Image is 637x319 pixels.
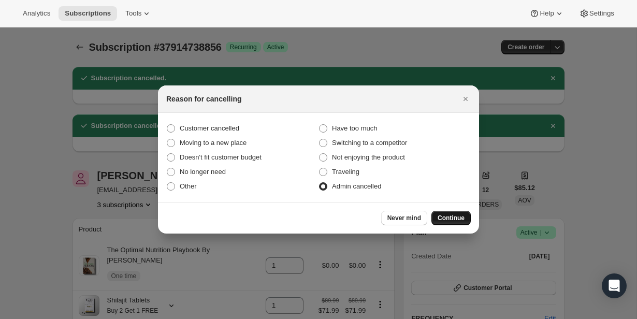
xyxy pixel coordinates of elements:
[332,139,407,147] span: Switching to a competitor
[166,94,241,104] h2: Reason for cancelling
[332,153,405,161] span: Not enjoying the product
[65,9,111,18] span: Subscriptions
[438,214,465,222] span: Continue
[381,211,427,225] button: Never mind
[332,182,381,190] span: Admin cancelled
[540,9,554,18] span: Help
[23,9,50,18] span: Analytics
[180,153,262,161] span: Doesn't fit customer budget
[180,182,197,190] span: Other
[125,9,141,18] span: Tools
[180,124,239,132] span: Customer cancelled
[59,6,117,21] button: Subscriptions
[180,139,247,147] span: Moving to a new place
[332,168,359,176] span: Traveling
[431,211,471,225] button: Continue
[119,6,158,21] button: Tools
[332,124,377,132] span: Have too much
[458,92,473,106] button: Close
[589,9,614,18] span: Settings
[523,6,570,21] button: Help
[387,214,421,222] span: Never mind
[573,6,620,21] button: Settings
[180,168,226,176] span: No longer need
[17,6,56,21] button: Analytics
[602,273,627,298] div: Open Intercom Messenger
